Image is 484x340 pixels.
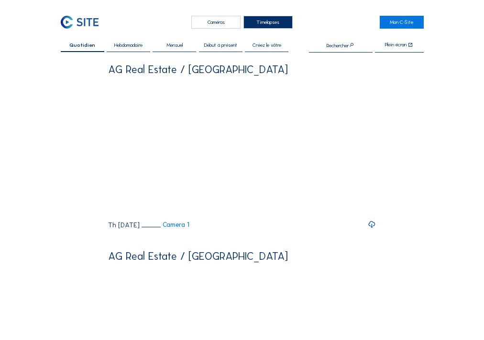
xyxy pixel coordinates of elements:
span: Début à présent [204,42,237,48]
a: Camera 1 [142,222,189,228]
span: Hebdomadaire [114,42,143,48]
span: Mensuel [166,42,183,48]
div: Plein écran [385,42,407,48]
span: Quotidien [69,42,95,48]
span: Créez le vôtre [253,42,281,48]
div: Caméras [191,16,241,29]
div: AG Real Estate / [GEOGRAPHIC_DATA] [108,64,288,75]
div: Timelapses [243,16,293,29]
div: AG Real Estate / [GEOGRAPHIC_DATA] [108,251,288,262]
a: Mon C-Site [380,16,423,29]
div: Th [DATE] [108,222,140,228]
a: C-SITE Logo [61,16,104,29]
video: Your browser does not support the video tag. [108,81,376,215]
img: C-SITE Logo [61,16,99,29]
